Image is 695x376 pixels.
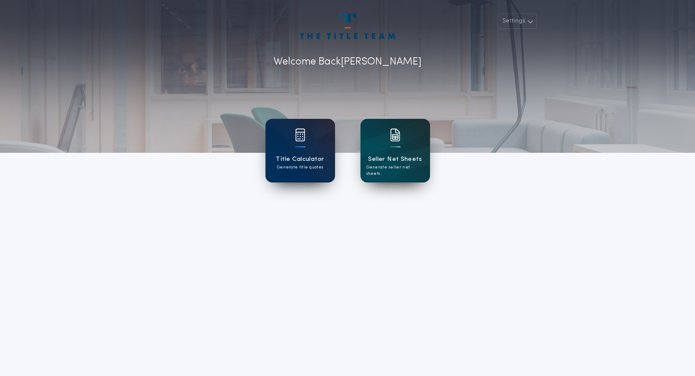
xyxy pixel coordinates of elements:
[497,14,537,29] button: Settings
[276,154,324,164] h1: Title Calculator
[265,119,335,182] a: card iconTitle CalculatorGenerate title quotes
[300,14,395,39] img: account-logo
[295,129,305,141] img: card icon
[390,129,400,141] img: card icon
[277,164,323,171] p: Generate title quotes
[368,154,422,164] h1: Seller Net Sheets
[366,164,424,177] p: Generate seller net sheets
[360,119,430,182] a: card iconSeller Net SheetsGenerate seller net sheets
[274,54,421,70] p: Welcome Back [PERSON_NAME]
